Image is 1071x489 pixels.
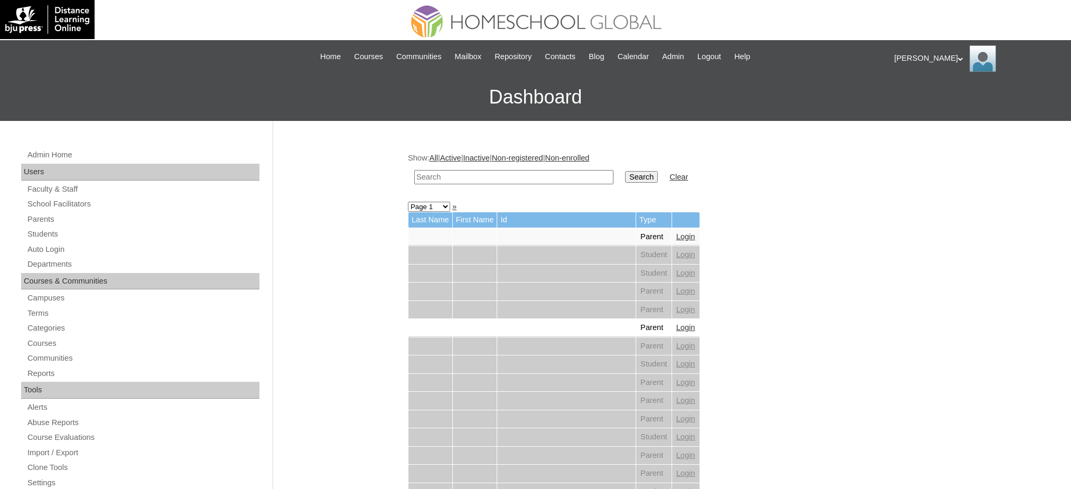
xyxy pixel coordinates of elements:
a: Login [676,415,695,423]
a: Departments [26,258,259,271]
span: Home [320,51,341,63]
a: Login [676,287,695,295]
div: Users [21,164,259,181]
a: Login [676,305,695,314]
span: Admin [662,51,684,63]
a: Login [676,250,695,259]
a: Clone Tools [26,461,259,474]
td: Student [636,265,672,283]
input: Search [414,170,613,184]
input: Search [625,171,658,183]
td: Type [636,212,672,228]
a: Blog [583,51,609,63]
td: Parent [636,337,672,355]
a: Clear [669,173,688,181]
a: Alerts [26,401,259,414]
a: Students [26,228,259,241]
a: All [430,154,438,162]
td: Last Name [408,212,452,228]
a: School Facilitators [26,198,259,211]
a: Communities [391,51,447,63]
a: Admin Home [26,148,259,162]
a: Login [676,323,695,332]
img: Ariane Ebuen [970,45,996,72]
td: Parent [636,410,672,428]
a: Communities [26,352,259,365]
a: Parents [26,213,259,226]
a: Repository [489,51,537,63]
a: Login [676,469,695,477]
a: Import / Export [26,446,259,459]
a: Calendar [612,51,654,63]
td: Parent [636,447,672,465]
a: Login [676,451,695,459]
td: First Name [453,212,497,228]
span: Mailbox [455,51,482,63]
div: Show: | | | | [408,153,931,190]
a: Abuse Reports [26,416,259,429]
a: Help [729,51,756,63]
span: Courses [354,51,383,63]
div: Tools [21,382,259,399]
span: Blog [589,51,604,63]
span: Communities [396,51,442,63]
td: Parent [636,319,672,337]
img: logo-white.png [5,5,89,34]
td: Student [636,355,672,373]
td: Id [497,212,636,228]
a: » [452,202,457,211]
a: Login [676,396,695,405]
a: Auto Login [26,243,259,256]
a: Courses [26,337,259,350]
td: Parent [636,465,672,483]
a: Admin [657,51,690,63]
div: Courses & Communities [21,273,259,290]
div: [PERSON_NAME] [895,45,1061,72]
span: Calendar [618,51,649,63]
a: Login [676,432,695,441]
span: Contacts [545,51,575,63]
a: Non-registered [492,154,543,162]
td: Parent [636,392,672,410]
td: Parent [636,228,672,246]
a: Terms [26,307,259,320]
a: Logout [692,51,727,63]
a: Inactive [463,154,490,162]
td: Parent [636,301,672,319]
a: Campuses [26,291,259,305]
span: Repository [495,51,532,63]
a: Login [676,269,695,277]
td: Student [636,428,672,446]
a: Faculty & Staff [26,183,259,196]
a: Mailbox [450,51,487,63]
a: Reports [26,367,259,380]
a: Non-enrolled [545,154,590,162]
a: Categories [26,322,259,335]
a: Active [440,154,461,162]
h3: Dashboard [5,73,1066,121]
a: Login [676,378,695,387]
a: Login [676,360,695,368]
a: Login [676,342,695,350]
span: Logout [697,51,721,63]
span: Help [734,51,750,63]
a: Course Evaluations [26,431,259,444]
td: Student [636,246,672,264]
a: Login [676,232,695,241]
td: Parent [636,283,672,300]
a: Contacts [539,51,581,63]
td: Parent [636,374,672,392]
a: Courses [349,51,388,63]
a: Home [315,51,346,63]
